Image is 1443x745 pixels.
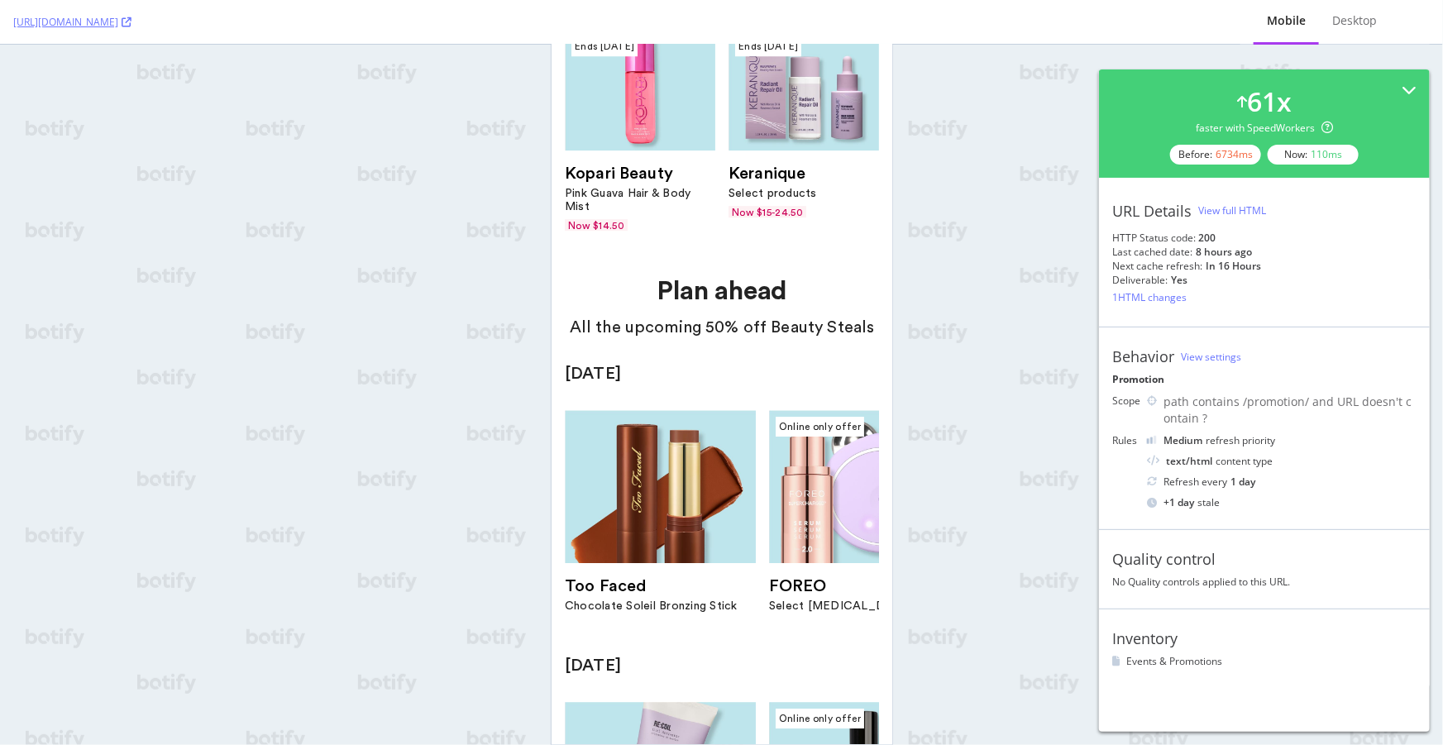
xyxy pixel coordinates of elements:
[1112,575,1417,589] div: No Quality controls applied to this URL.
[1247,83,1292,121] div: 61 x
[1163,433,1202,447] div: Medium
[1147,495,1417,509] div: stale
[1230,475,1255,489] div: 1 day
[1198,231,1216,245] strong: 200
[177,142,327,155] p: Select products
[13,15,131,29] a: [URL][DOMAIN_NAME]
[1163,394,1417,427] div: path contains /promotion/ and URL doesn't contain ?
[217,555,409,568] p: Select [MEDICAL_DATA] & tools
[177,161,255,173] span: Now $15-24.50
[1112,372,1417,386] div: Promotion
[13,365,204,568] a: Too FacedChocolate Soleil Bronzing Stick
[1311,147,1342,161] div: 110 ms
[227,375,309,389] p: Online only offer
[1198,203,1266,217] div: View full HTML
[1268,145,1359,165] div: Now:
[177,121,254,137] h3: Keranique
[227,667,309,681] p: Online only offer
[1163,495,1194,509] div: + 1 day
[1147,475,1417,489] div: Refresh every
[1112,433,1140,447] div: Rules
[1112,273,1168,287] div: Deliverable:
[1112,654,1417,668] li: Events & Promotions
[1112,550,1216,568] div: Quality control
[1332,12,1377,29] div: Desktop
[13,121,122,137] h3: Kopari Beauty
[217,365,409,568] div: 2 / 12
[1267,12,1306,29] div: Mobile
[1170,145,1261,165] div: Before:
[1147,454,1417,468] div: content type
[1166,454,1212,468] div: text/html
[13,555,204,568] p: Chocolate Soleil Bronzing Stick
[13,319,69,339] h2: [DATE]
[1147,436,1157,444] img: j32suk7ufU7viAAAAAElFTkSuQmCC
[1112,347,1174,365] div: Behavior
[13,533,95,550] h3: Too Faced
[217,365,409,568] a: Online only offerFOREOSelect [MEDICAL_DATA] & tools
[1163,433,1275,447] div: refresh priority
[13,611,69,631] h2: [DATE]
[1112,245,1192,259] div: Last cached date:
[1181,350,1241,364] a: View settings
[13,365,204,568] div: 1 / 12
[1196,245,1252,259] div: 8 hours ago
[1206,259,1261,273] div: in 16 hours
[1112,202,1192,220] div: URL Details
[1112,290,1187,304] div: 1 HTML changes
[217,533,275,550] h3: FOREO
[1112,259,1202,273] div: Next cache refresh:
[1216,147,1253,161] div: 6734 ms
[13,142,164,169] p: Pink Guava Hair & Body Mist
[1196,121,1333,135] div: faster with SpeedWorkers
[1112,629,1178,647] div: Inventory
[1112,231,1417,245] div: HTTP Status code:
[1198,198,1266,224] button: View full HTML
[1171,273,1187,287] div: Yes
[13,174,76,186] span: Now $14.50
[1112,394,1140,408] div: Scope
[1112,287,1187,307] button: 1HTML changes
